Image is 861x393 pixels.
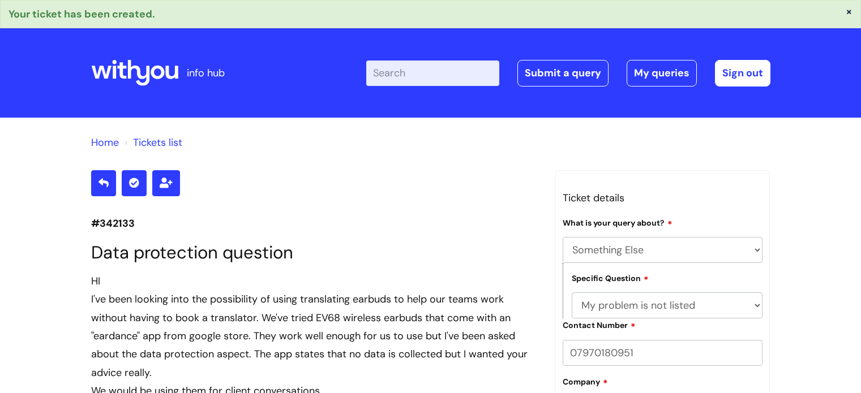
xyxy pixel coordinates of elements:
[91,133,119,152] li: Solution home
[517,60,609,86] a: Submit a query
[366,60,770,86] div: | -
[187,64,225,82] p: info hub
[133,136,182,149] a: Tickets list
[91,242,538,263] h1: Data protection question
[563,319,636,330] label: Contact Number
[627,60,697,86] a: My queries
[715,60,770,86] a: Sign out
[846,6,853,16] button: ×
[563,217,672,228] label: What is your query about?
[572,272,649,283] label: Specific Question
[563,189,763,207] h3: Ticket details
[122,133,182,152] li: Tickets list
[91,136,119,149] a: Home
[91,272,538,290] div: HI
[91,214,538,232] p: #342133
[366,61,499,85] input: Search
[91,290,538,382] div: I've been looking into the possibility of using translating earbuds to help our teams work withou...
[563,375,608,387] label: Company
